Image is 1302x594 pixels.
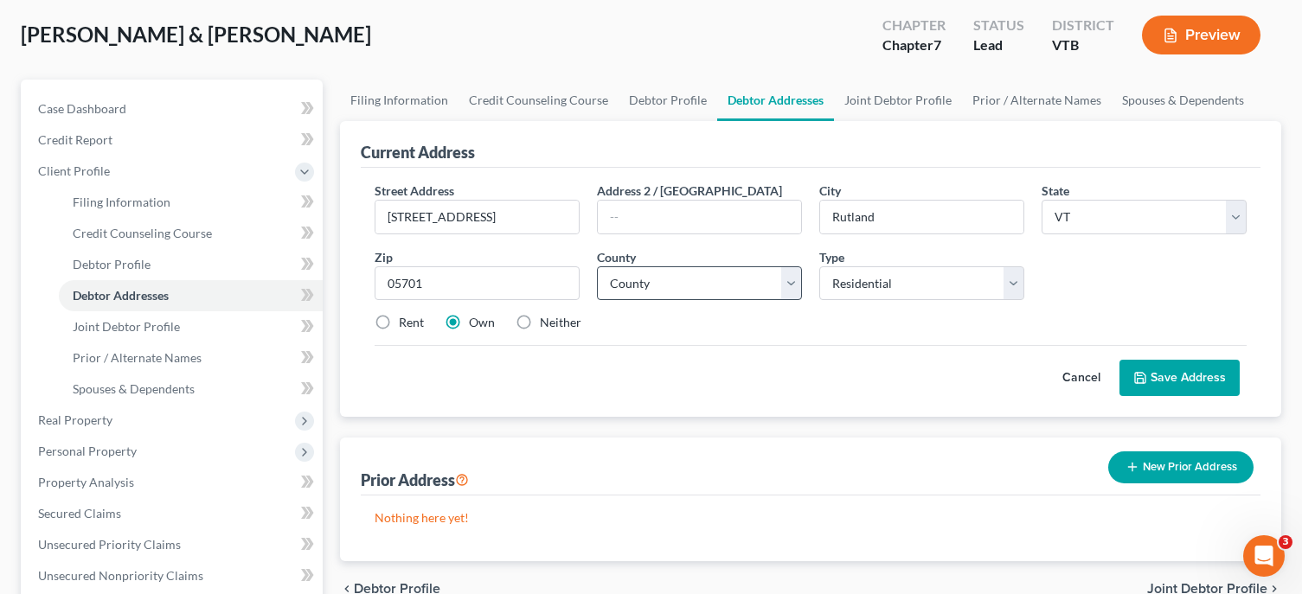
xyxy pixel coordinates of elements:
span: Spouses & Dependents [73,381,195,396]
label: Type [819,248,844,266]
p: Nothing here yet! [375,509,1247,527]
div: Chapter [882,16,946,35]
span: Client Profile [38,163,110,178]
a: Debtor Addresses [59,280,323,311]
div: District [1052,16,1114,35]
a: Joint Debtor Profile [59,311,323,342]
iframe: Intercom live chat [1243,535,1285,577]
span: Credit Counseling Course [73,226,212,240]
span: County [597,250,636,265]
input: Enter street address [375,201,579,233]
a: Debtor Addresses [717,80,834,121]
span: State [1042,183,1069,198]
span: [PERSON_NAME] & [PERSON_NAME] [21,22,371,47]
span: 3 [1279,535,1292,549]
label: Own [469,314,495,331]
span: Street Address [375,183,454,198]
a: Unsecured Nonpriority Claims [24,560,323,591]
span: Unsecured Nonpriority Claims [38,568,203,583]
span: Personal Property [38,444,137,458]
span: Joint Debtor Profile [73,319,180,334]
a: Secured Claims [24,498,323,529]
a: Prior / Alternate Names [962,80,1112,121]
a: Property Analysis [24,467,323,498]
span: City [819,183,841,198]
span: Filing Information [73,195,170,209]
a: Case Dashboard [24,93,323,125]
a: Filing Information [340,80,459,121]
a: Filing Information [59,187,323,218]
label: Neither [540,314,581,331]
span: Property Analysis [38,475,134,489]
a: Joint Debtor Profile [834,80,962,121]
input: XXXXX [375,266,580,301]
input: Enter city... [820,201,1023,233]
a: Spouses & Dependents [59,374,323,405]
span: Credit Report [38,132,112,147]
div: Current Address [361,142,475,163]
div: Prior Address [361,469,469,490]
button: New Prior Address [1108,451,1254,483]
span: Debtor Profile [73,257,151,271]
a: Credit Counseling Course [59,218,323,249]
button: Cancel [1043,361,1119,395]
div: Lead [973,35,1024,55]
a: Prior / Alternate Names [59,342,323,374]
span: Zip [375,250,393,265]
a: Unsecured Priority Claims [24,529,323,560]
div: VTB [1052,35,1114,55]
button: Preview [1142,16,1260,54]
span: Prior / Alternate Names [73,350,202,365]
input: -- [598,201,801,233]
a: Credit Report [24,125,323,156]
button: Save Address [1119,360,1240,396]
a: Credit Counseling Course [459,80,619,121]
span: Debtor Addresses [73,288,169,303]
label: Rent [399,314,424,331]
div: Status [973,16,1024,35]
span: 7 [933,36,941,53]
a: Debtor Profile [59,249,323,280]
span: Secured Claims [38,506,121,521]
div: Chapter [882,35,946,55]
a: Spouses & Dependents [1112,80,1254,121]
span: Unsecured Priority Claims [38,537,181,552]
a: Debtor Profile [619,80,717,121]
label: Address 2 / [GEOGRAPHIC_DATA] [597,182,782,200]
span: Case Dashboard [38,101,126,116]
span: Real Property [38,412,112,427]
